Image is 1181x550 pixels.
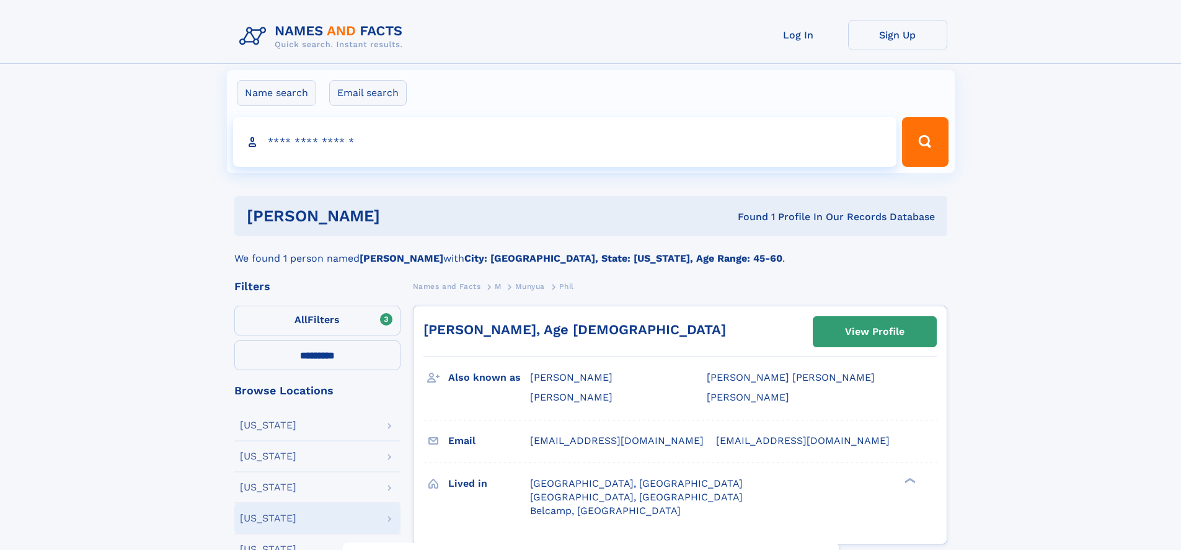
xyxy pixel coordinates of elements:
[448,430,530,451] h3: Email
[237,80,316,106] label: Name search
[845,317,905,346] div: View Profile
[495,278,502,294] a: M
[530,505,681,517] span: Belcamp, [GEOGRAPHIC_DATA]
[240,513,296,523] div: [US_STATE]
[234,20,413,53] img: Logo Names and Facts
[233,117,897,167] input: search input
[515,278,545,294] a: Munyua
[530,477,743,489] span: [GEOGRAPHIC_DATA], [GEOGRAPHIC_DATA]
[448,473,530,494] h3: Lived in
[240,451,296,461] div: [US_STATE]
[495,282,502,291] span: M
[530,435,704,446] span: [EMAIL_ADDRESS][DOMAIN_NAME]
[813,317,936,347] a: View Profile
[247,208,559,224] h1: [PERSON_NAME]
[294,314,307,326] span: All
[234,306,400,335] label: Filters
[423,322,726,337] a: [PERSON_NAME], Age [DEMOGRAPHIC_DATA]
[559,282,574,291] span: Phil
[240,482,296,492] div: [US_STATE]
[234,281,400,292] div: Filters
[240,420,296,430] div: [US_STATE]
[530,491,743,503] span: [GEOGRAPHIC_DATA], [GEOGRAPHIC_DATA]
[901,476,916,484] div: ❯
[902,117,948,167] button: Search Button
[530,391,613,403] span: [PERSON_NAME]
[716,435,890,446] span: [EMAIL_ADDRESS][DOMAIN_NAME]
[559,210,935,224] div: Found 1 Profile In Our Records Database
[530,371,613,383] span: [PERSON_NAME]
[464,252,782,264] b: City: [GEOGRAPHIC_DATA], State: [US_STATE], Age Range: 45-60
[413,278,481,294] a: Names and Facts
[515,282,545,291] span: Munyua
[848,20,947,50] a: Sign Up
[329,80,407,106] label: Email search
[448,367,530,388] h3: Also known as
[707,371,875,383] span: [PERSON_NAME] [PERSON_NAME]
[707,391,789,403] span: [PERSON_NAME]
[749,20,848,50] a: Log In
[360,252,443,264] b: [PERSON_NAME]
[234,385,400,396] div: Browse Locations
[234,236,947,266] div: We found 1 person named with .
